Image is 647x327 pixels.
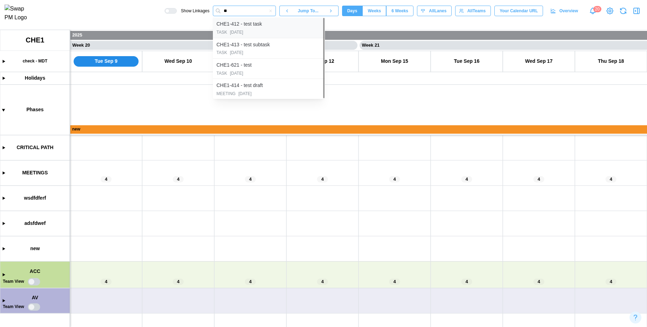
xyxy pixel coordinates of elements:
div: [DATE] [230,70,243,77]
div: CHE1-413 - test subtask [216,41,270,49]
span: Days [347,6,357,16]
button: 6 Weeks [386,6,413,16]
span: 6 Weeks [391,6,408,16]
button: AllLanes [417,6,452,16]
div: [DATE] [230,49,243,56]
span: Jump To... [298,6,319,16]
span: Weeks [368,6,381,16]
button: Refresh Grid [618,6,628,16]
button: Weeks [362,6,386,16]
button: AllTeams [455,6,491,16]
a: Notifications [587,5,599,17]
span: Overview [559,6,578,16]
div: [DATE] [238,91,252,97]
div: 20 [593,6,601,12]
div: TASK [216,70,227,77]
div: [DATE] [230,29,243,36]
div: CHE1-414 - test draft [216,82,263,89]
button: Your Calendar URL [494,6,543,16]
button: Days [342,6,363,16]
img: Swap PM Logo [5,5,33,22]
span: All Teams [467,6,486,16]
a: Overview [547,6,583,16]
div: MEETING [216,91,236,97]
span: Your Calendar URL [500,6,538,16]
div: CHE1-621 - test [216,61,251,69]
span: Show Linkages [177,8,209,14]
div: TASK [216,49,227,56]
button: Jump To... [294,6,323,16]
div: CHE1-412 - test task [216,20,262,28]
button: Open Drawer [632,6,641,16]
span: All Lanes [429,6,446,16]
a: View Project [605,6,615,16]
div: TASK [216,29,227,36]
